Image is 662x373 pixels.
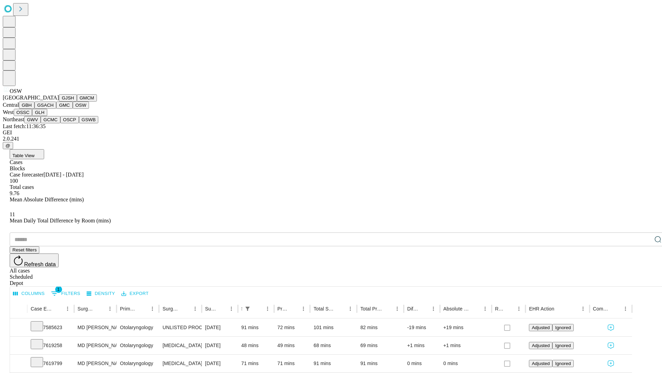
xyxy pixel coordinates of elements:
div: 71 mins [241,355,271,372]
div: +1 mins [407,337,437,354]
button: Menu [429,304,438,314]
button: Adjusted [529,360,552,367]
button: Table View [10,149,44,159]
button: Menu [514,304,524,314]
div: 69 mins [360,337,400,354]
span: Adjusted [532,325,550,330]
div: -19 mins [407,319,437,336]
div: [DATE] [205,337,234,354]
div: [DATE] [205,319,234,336]
div: 101 mins [313,319,353,336]
button: Menu [63,304,72,314]
button: Sort [555,304,565,314]
button: Sort [96,304,105,314]
div: Surgery Name [162,306,180,312]
span: Ignored [555,343,571,348]
button: Sort [53,304,63,314]
span: Mean Daily Total Difference by Room (mins) [10,218,111,223]
button: @ [3,142,13,149]
button: Adjusted [529,324,552,331]
button: GMCM [77,94,97,102]
button: Sort [471,304,480,314]
button: GSWB [79,116,99,123]
button: Select columns [11,288,47,299]
div: Scheduled In Room Duration [241,306,242,312]
span: Refresh data [24,261,56,267]
div: 7585623 [31,319,71,336]
div: Otolaryngology [120,337,156,354]
div: MD [PERSON_NAME] [PERSON_NAME] [78,319,113,336]
div: 71 mins [278,355,307,372]
button: Sort [253,304,263,314]
button: OSSC [14,109,32,116]
button: Ignored [552,342,573,349]
button: Menu [345,304,355,314]
button: Sort [217,304,227,314]
div: 82 mins [360,319,400,336]
button: Export [120,288,150,299]
button: Expand [13,340,24,352]
span: Central [3,102,19,108]
button: GBH [19,102,34,109]
div: Total Scheduled Duration [313,306,335,312]
div: Difference [407,306,418,312]
span: Adjusted [532,361,550,366]
button: OSW [73,102,89,109]
div: Absolute Difference [443,306,470,312]
span: Ignored [555,325,571,330]
span: Mean Absolute Difference (mins) [10,197,84,202]
div: Surgery Date [205,306,216,312]
div: 48 mins [241,337,271,354]
div: 2.0.241 [3,136,659,142]
div: 0 mins [407,355,437,372]
div: +1 mins [443,337,488,354]
div: 68 mins [313,337,353,354]
div: UNLISTED PROCEDURE EYELID [162,319,198,336]
button: Sort [138,304,148,314]
button: Menu [105,304,115,314]
div: 7619258 [31,337,71,354]
button: Sort [611,304,621,314]
button: Show filters [49,288,82,299]
div: Resolved in EHR [495,306,504,312]
span: Last fetch: 11:36:35 [3,123,46,129]
button: OSCP [60,116,79,123]
button: GSACH [34,102,56,109]
button: Sort [181,304,190,314]
button: Ignored [552,360,573,367]
button: Menu [299,304,308,314]
button: Expand [13,358,24,370]
button: Sort [504,304,514,314]
span: Case forecaster [10,172,43,178]
button: Adjusted [529,342,552,349]
div: [MEDICAL_DATA] UPPER EYELID WITH HERNIATED [MEDICAL_DATA] [162,337,198,354]
span: [DATE] - [DATE] [43,172,83,178]
div: GEI [3,130,659,136]
button: Density [85,288,117,299]
div: Case Epic Id [31,306,52,312]
span: 100 [10,178,18,184]
div: Otolaryngology [120,319,156,336]
button: Menu [578,304,588,314]
div: [DATE] [205,355,234,372]
span: [GEOGRAPHIC_DATA] [3,95,59,101]
div: 91 mins [241,319,271,336]
span: 11 [10,211,15,217]
span: OSW [10,88,22,94]
button: Sort [383,304,392,314]
span: Reset filters [12,247,37,252]
button: GJSH [59,94,77,102]
div: [MEDICAL_DATA] COMPLETE INCLUDING MAJOR SEPTAL REPAIR [162,355,198,372]
div: MD [PERSON_NAME] [PERSON_NAME] [78,337,113,354]
div: 1 active filter [243,304,252,314]
div: MD [PERSON_NAME] [PERSON_NAME] [78,355,113,372]
button: GCMC [41,116,60,123]
div: Comments [593,306,610,312]
button: Show filters [243,304,252,314]
div: Predicted In Room Duration [278,306,289,312]
div: 91 mins [360,355,400,372]
div: Total Predicted Duration [360,306,382,312]
span: Ignored [555,361,571,366]
button: GLH [32,109,47,116]
div: Primary Service [120,306,137,312]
